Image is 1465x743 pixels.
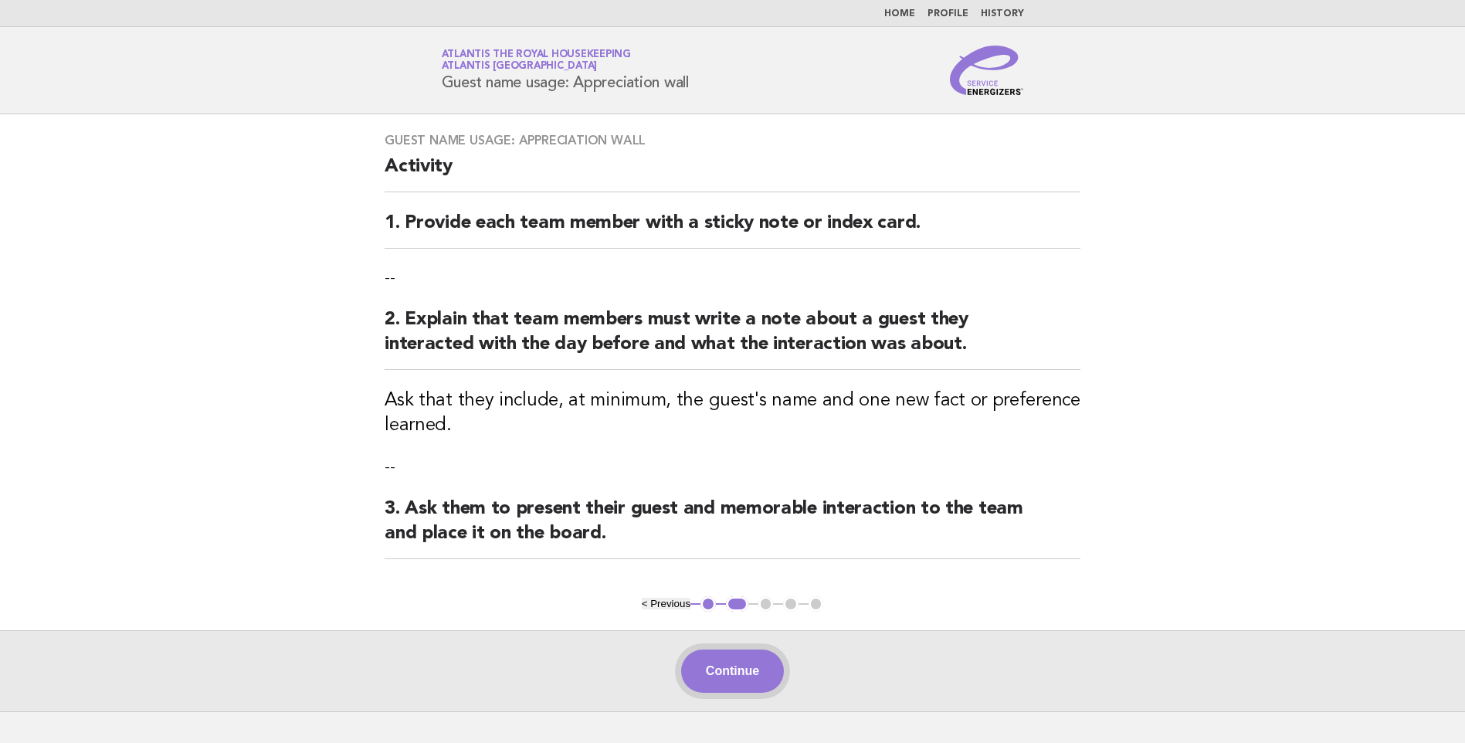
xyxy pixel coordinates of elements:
[927,9,968,19] a: Profile
[642,598,690,609] button: < Previous
[700,596,716,612] button: 1
[385,456,1080,478] p: --
[385,211,1080,249] h2: 1. Provide each team member with a sticky note or index card.
[385,154,1080,192] h2: Activity
[385,388,1080,438] h3: Ask that they include, at minimum, the guest's name and one new fact or preference learned.
[385,497,1080,559] h2: 3. Ask them to present their guest and memorable interaction to the team and place it on the board.
[385,267,1080,289] p: --
[681,650,784,693] button: Continue
[442,62,598,72] span: Atlantis [GEOGRAPHIC_DATA]
[726,596,748,612] button: 2
[442,49,631,71] a: Atlantis the Royal HousekeepingAtlantis [GEOGRAPHIC_DATA]
[442,50,689,90] h1: Guest name usage: Appreciation wall
[981,9,1024,19] a: History
[385,133,1080,148] h3: Guest name usage: Appreciation wall
[950,46,1024,95] img: Service Energizers
[385,307,1080,370] h2: 2. Explain that team members must write a note about a guest they interacted with the day before ...
[884,9,915,19] a: Home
